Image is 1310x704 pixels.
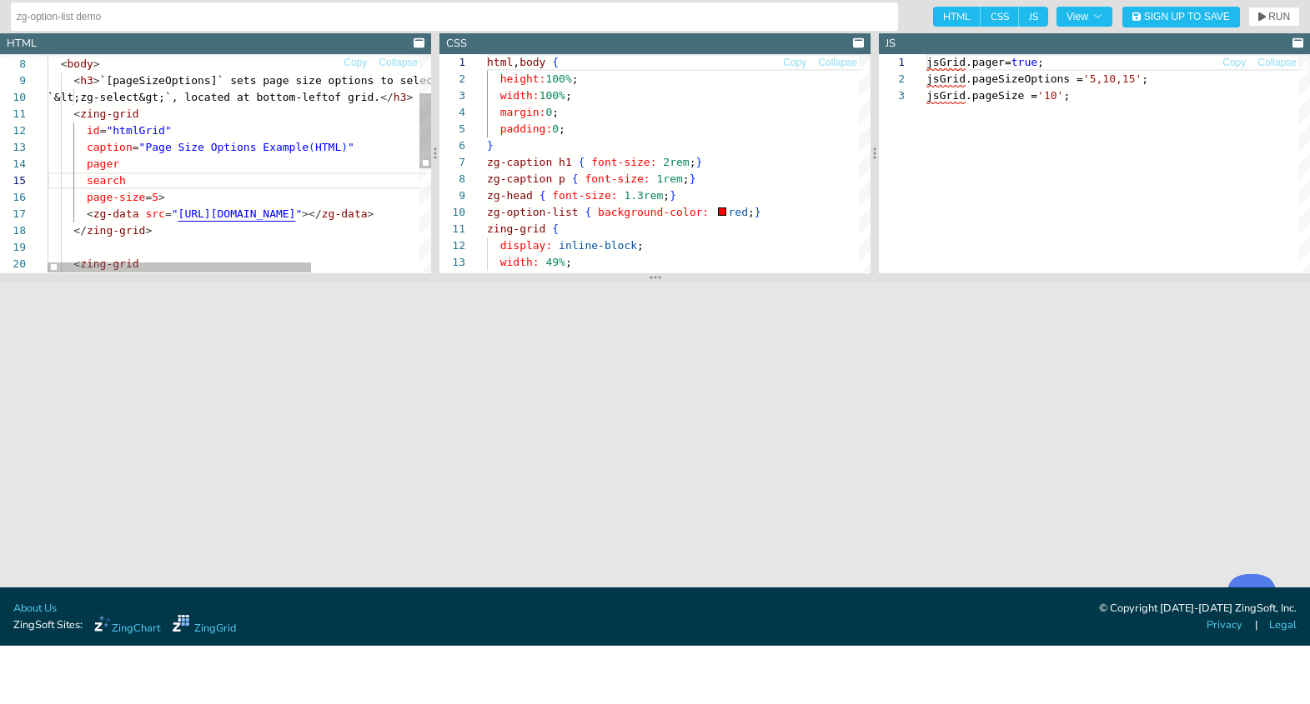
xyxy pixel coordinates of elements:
span: p [559,172,565,185]
span: ; [683,172,690,185]
span: zing-grid [80,107,138,120]
span: 5 [152,191,158,203]
span: < [61,57,68,70]
span: body [67,57,93,70]
span: ( [309,141,315,153]
span: JS [1019,7,1048,27]
div: 11 [439,221,465,237]
span: </ [73,224,87,237]
span: h3 [80,74,93,87]
button: Copy [1222,55,1247,71]
span: h1 [559,156,572,168]
span: caption [87,141,133,153]
span: < [73,257,80,270]
div: 14 [439,271,465,287]
span: ; [565,256,572,268]
span: zg-data [322,207,368,220]
a: About Us [13,601,57,617]
span: { [579,156,585,168]
span: 100% [540,89,565,102]
span: width: [500,89,540,102]
span: } [670,189,676,202]
span: font-size: [552,189,617,202]
span: { [552,56,559,68]
span: ) [341,141,348,153]
span: 1.3rem [624,189,663,202]
span: ; [748,206,755,218]
span: 100% [545,72,571,85]
span: 49% [545,256,565,268]
div: 13 [439,254,465,271]
span: Collapse [379,57,418,67]
span: > [93,57,100,70]
div: 12 [439,237,465,254]
span: pager [87,157,119,170]
div: HTML [7,36,37,52]
div: 9 [439,187,465,204]
span: src [145,207,164,220]
span: ; [572,72,579,85]
span: html [487,56,513,68]
button: Collapse [1257,55,1297,71]
span: jsGrid.pageSizeOptions = [926,72,1083,85]
span: jsGrid.pager= [926,56,1011,68]
span: , [513,56,519,68]
span: CSS [981,7,1019,27]
span: > [368,207,374,220]
span: { [572,172,579,185]
span: body [519,56,545,68]
span: } [487,139,494,152]
span: View [1067,12,1102,22]
span: padding: [500,122,553,135]
span: true [1011,56,1037,68]
span: red [729,206,748,218]
div: 3 [439,87,465,104]
span: < [73,107,80,120]
span: </ [380,91,394,103]
div: 1 [879,54,905,71]
button: Copy [343,55,368,71]
span: jsGrid.pageSize = [926,89,1037,102]
span: HTML [315,141,341,153]
div: 7 [439,154,465,171]
span: { [585,206,591,218]
span: h3 [394,91,407,103]
span: = [100,124,107,137]
span: < [73,74,80,87]
button: Sign Up to Save [1122,7,1240,27]
span: } [696,156,703,168]
span: " [348,141,354,153]
span: zing-grid [487,222,545,235]
button: Copy [782,55,807,71]
div: 4 [439,104,465,121]
span: ; [1142,72,1148,85]
a: ZingChart [94,615,160,637]
div: CSS [446,36,467,52]
span: HTML [933,7,981,27]
span: ; [559,122,565,135]
span: ; [663,189,670,202]
div: 5 [439,121,465,137]
span: 1rem [657,172,683,185]
span: > [406,91,413,103]
span: `[pageSizeOptions]` sets page size options to sele [100,74,426,87]
span: `&lt;zg-select&gt;`, located at bottom-left [48,91,329,103]
button: Collapse [817,55,858,71]
span: 0 [552,122,559,135]
span: zing-grid [87,224,145,237]
span: Copy [783,57,806,67]
span: ; [565,89,572,102]
span: zg-caption [487,172,552,185]
span: font-size: [585,172,650,185]
span: "htmlGrid" [106,124,171,137]
span: ; [690,156,696,168]
div: 2 [439,71,465,87]
span: " [295,207,302,220]
span: [URL][DOMAIN_NAME] [178,207,296,220]
span: ></ [302,207,321,220]
span: inline-block [559,239,637,252]
span: zg-option-list [487,206,579,218]
span: = [145,191,152,203]
span: Sign Up to Save [1144,12,1230,22]
iframe: Toggle Customer Support [1227,574,1277,624]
